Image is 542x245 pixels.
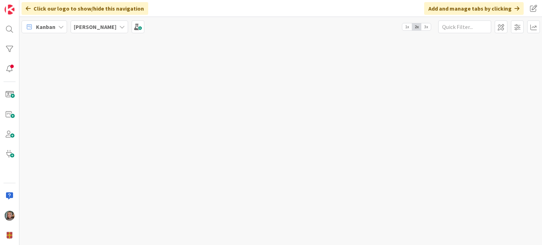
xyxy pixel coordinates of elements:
[5,211,14,221] img: SP
[74,23,116,30] b: [PERSON_NAME]
[412,23,421,30] span: 2x
[22,2,148,15] div: Click our logo to show/hide this navigation
[5,231,14,240] img: avatar
[5,5,14,14] img: Visit kanbanzone.com
[421,23,431,30] span: 3x
[36,23,55,31] span: Kanban
[402,23,412,30] span: 1x
[438,20,491,33] input: Quick Filter...
[424,2,524,15] div: Add and manage tabs by clicking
